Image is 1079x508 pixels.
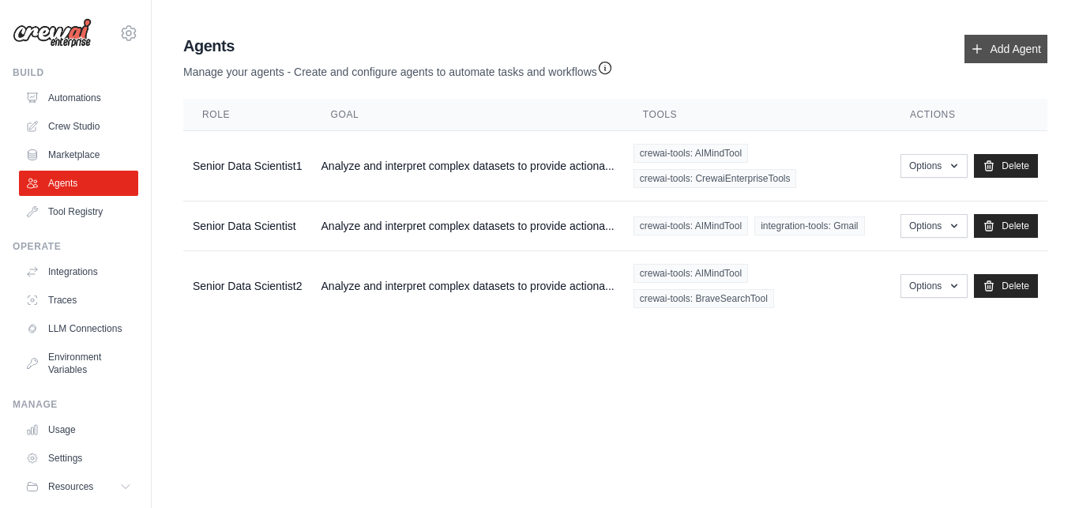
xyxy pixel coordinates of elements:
button: Options [900,214,968,238]
button: Options [900,154,968,178]
span: crewai-tools: AIMindTool [633,216,748,235]
th: Goal [312,99,624,131]
button: Options [900,274,968,298]
h2: Agents [183,35,613,57]
td: Analyze and interpret complex datasets to provide actiona... [312,131,624,201]
a: LLM Connections [19,316,138,341]
span: crewai-tools: CrewaiEnterpriseTools [633,169,797,188]
span: crewai-tools: BraveSearchTool [633,289,774,308]
td: Analyze and interpret complex datasets to provide actiona... [312,251,624,322]
a: Environment Variables [19,344,138,382]
th: Tools [624,99,891,131]
a: Automations [19,85,138,111]
div: Operate [13,240,138,253]
a: Settings [19,446,138,471]
div: Manage [13,398,138,411]
a: Marketplace [19,142,138,167]
span: Resources [48,480,93,493]
td: Analyze and interpret complex datasets to provide actiona... [312,201,624,251]
a: Usage [19,417,138,442]
span: crewai-tools: AIMindTool [633,264,748,283]
a: Traces [19,288,138,313]
th: Actions [891,99,1047,131]
a: Delete [974,274,1038,298]
a: Tool Registry [19,199,138,224]
th: Role [183,99,312,131]
a: Integrations [19,259,138,284]
div: Build [13,66,138,79]
td: Senior Data Scientist1 [183,131,312,201]
td: Senior Data Scientist2 [183,251,312,322]
a: Delete [974,154,1038,178]
img: Logo [13,18,92,48]
a: Add Agent [964,35,1047,63]
button: Resources [19,474,138,499]
p: Manage your agents - Create and configure agents to automate tasks and workflows [183,57,613,80]
td: Senior Data Scientist [183,201,312,251]
a: Agents [19,171,138,196]
a: Crew Studio [19,114,138,139]
span: integration-tools: Gmail [754,216,864,235]
a: Delete [974,214,1038,238]
span: crewai-tools: AIMindTool [633,144,748,163]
